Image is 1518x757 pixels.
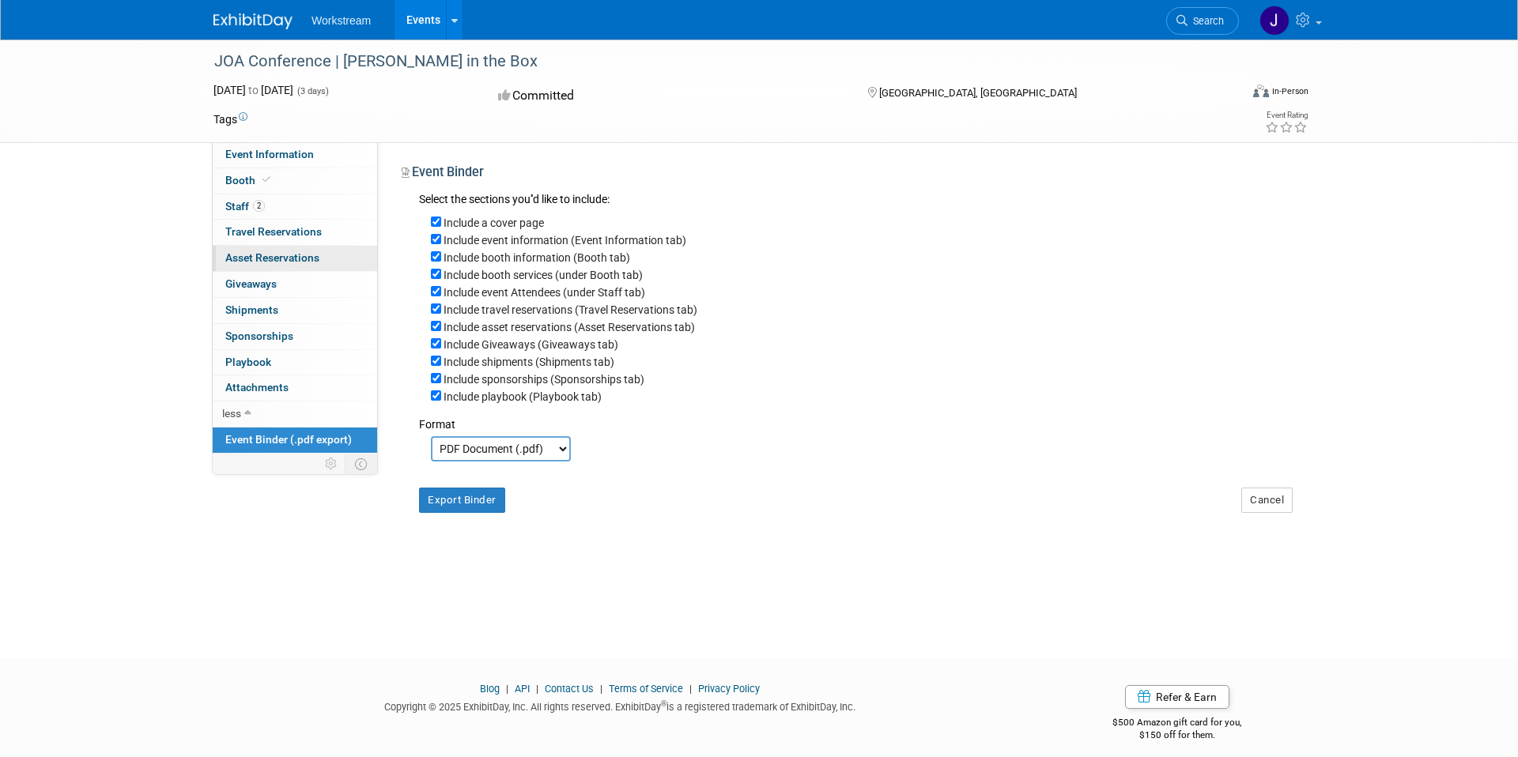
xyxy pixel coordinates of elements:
[225,330,293,342] span: Sponsorships
[444,373,644,386] label: Include sponsorships (Sponsorships tab)
[213,194,377,220] a: Staff2
[246,84,261,96] span: to
[698,683,760,695] a: Privacy Policy
[318,454,346,474] td: Personalize Event Tab Strip
[262,175,270,184] i: Booth reservation complete
[213,696,1026,714] div: Copyright © 2025 ExhibitDay, Inc. All rights reserved. ExhibitDay is a registered trademark of Ex...
[545,683,594,695] a: Contact Us
[502,683,512,695] span: |
[661,699,666,708] sup: ®
[346,454,378,474] td: Toggle Event Tabs
[225,200,265,213] span: Staff
[213,401,377,427] a: less
[402,164,1293,186] div: Event Binder
[225,251,319,264] span: Asset Reservations
[253,200,265,212] span: 2
[225,277,277,290] span: Giveaways
[419,405,1293,432] div: Format
[444,356,614,368] label: Include shipments (Shipments tab)
[444,286,645,299] label: Include event Attendees (under Staff tab)
[222,407,241,420] span: less
[213,246,377,271] a: Asset Reservations
[1188,15,1224,27] span: Search
[312,14,371,27] span: Workstream
[225,433,352,446] span: Event Binder (.pdf export)
[685,683,696,695] span: |
[879,87,1077,99] span: [GEOGRAPHIC_DATA], [GEOGRAPHIC_DATA]
[1050,729,1305,742] div: $150 off for them.
[213,84,293,96] span: [DATE] [DATE]
[1166,7,1239,35] a: Search
[596,683,606,695] span: |
[515,683,530,695] a: API
[225,174,274,186] span: Booth
[444,390,602,403] label: Include playbook (Playbook tab)
[213,111,247,127] td: Tags
[444,217,544,229] label: Include a cover page
[419,488,505,513] button: Export Binder
[1259,6,1290,36] img: Jacob Davis
[444,251,630,264] label: Include booth information (Booth tab)
[213,350,377,375] a: Playbook
[444,303,697,316] label: Include travel reservations (Travel Reservations tab)
[1146,82,1308,106] div: Event Format
[213,298,377,323] a: Shipments
[532,683,542,695] span: |
[444,234,686,247] label: Include event information (Event Information tab)
[1125,685,1229,709] a: Refer & Earn
[213,427,377,453] a: Event Binder (.pdf export)
[1265,111,1308,119] div: Event Rating
[213,375,377,401] a: Attachments
[225,356,271,368] span: Playbook
[225,381,289,394] span: Attachments
[213,13,293,29] img: ExhibitDay
[1271,85,1308,97] div: In-Person
[480,683,500,695] a: Blog
[213,168,377,194] a: Booth
[609,683,683,695] a: Terms of Service
[444,321,695,333] label: Include asset reservations (Asset Reservations tab)
[213,220,377,245] a: Travel Reservations
[225,225,322,238] span: Travel Reservations
[225,148,314,160] span: Event Information
[444,269,643,281] label: Include booth services (under Booth tab)
[213,324,377,349] a: Sponsorships
[493,82,843,110] div: Committed
[1253,85,1269,97] img: Format-Inperson.png
[1241,488,1293,513] button: Cancel
[1050,706,1305,742] div: $500 Amazon gift card for you,
[213,272,377,297] a: Giveaways
[296,86,329,96] span: (3 days)
[444,338,618,351] label: Include Giveaways (Giveaways tab)
[213,142,377,168] a: Event Information
[209,47,1215,76] div: JOA Conference | [PERSON_NAME] in the Box
[419,191,1293,209] div: Select the sections you''d like to include:
[225,303,278,316] span: Shipments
